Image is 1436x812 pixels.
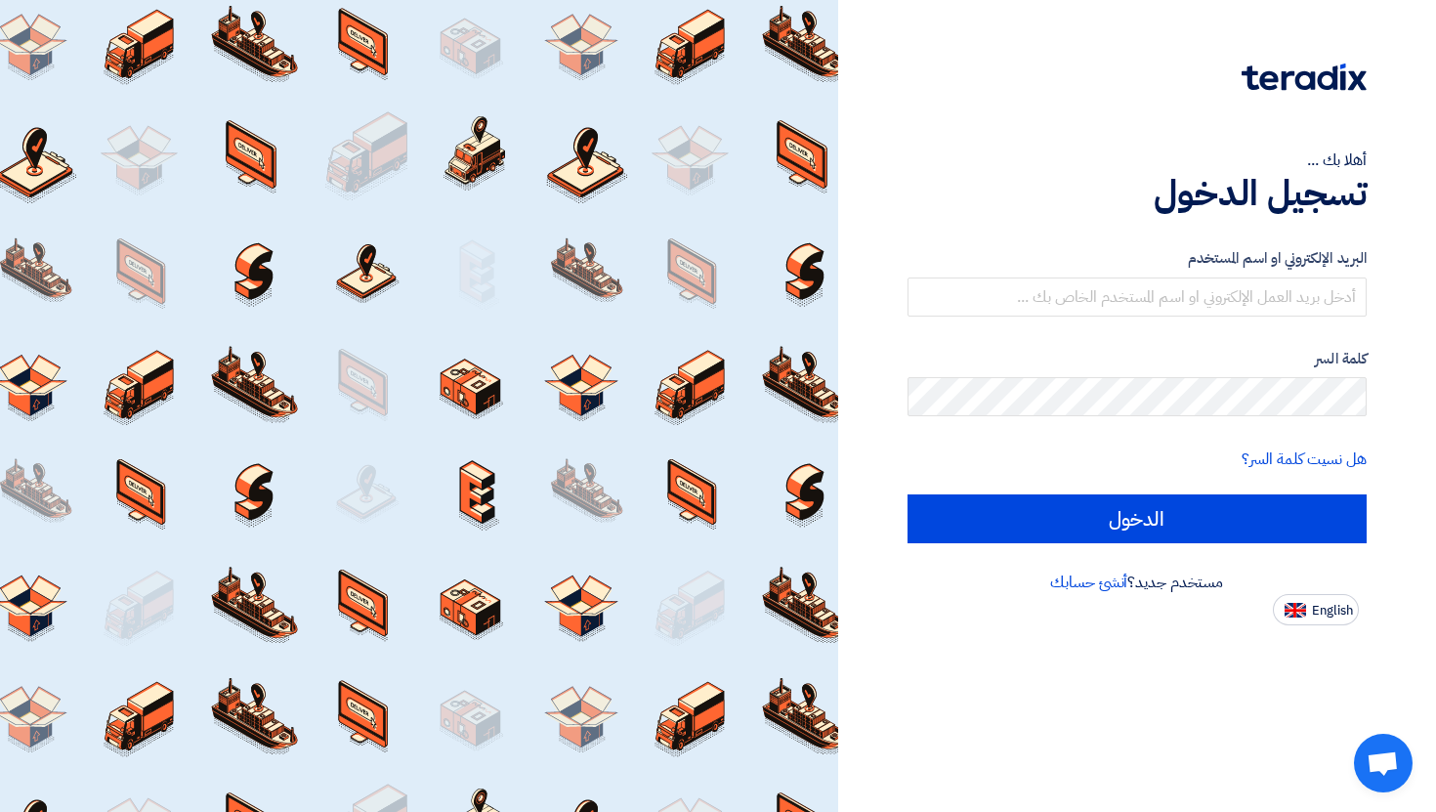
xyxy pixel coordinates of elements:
img: en-US.png [1285,603,1306,618]
div: مستخدم جديد؟ [908,571,1368,594]
input: الدخول [908,494,1368,543]
button: English [1273,594,1359,625]
div: أهلا بك ... [908,149,1368,172]
input: أدخل بريد العمل الإلكتروني او اسم المستخدم الخاص بك ... [908,278,1368,317]
img: Teradix logo [1242,64,1367,91]
label: كلمة السر [908,348,1368,370]
h1: تسجيل الدخول [908,172,1368,215]
a: أنشئ حسابك [1050,571,1127,594]
div: Open chat [1354,734,1413,792]
span: English [1312,604,1353,618]
a: هل نسيت كلمة السر؟ [1242,448,1367,471]
label: البريد الإلكتروني او اسم المستخدم [908,247,1368,270]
